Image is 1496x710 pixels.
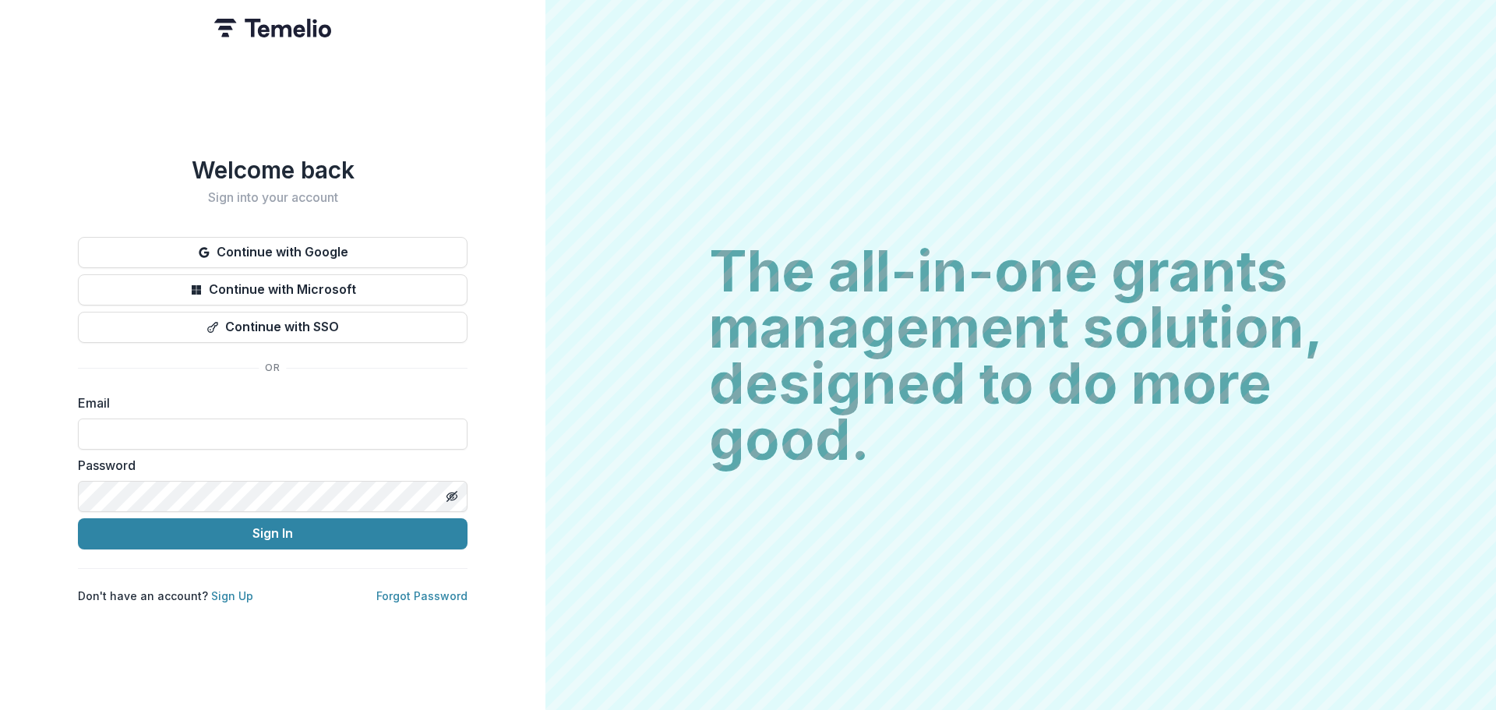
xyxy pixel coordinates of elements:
button: Continue with SSO [78,312,467,343]
a: Sign Up [211,589,253,602]
img: Temelio [214,19,331,37]
button: Sign In [78,518,467,549]
button: Continue with Microsoft [78,274,467,306]
button: Toggle password visibility [439,484,464,509]
label: Password [78,456,458,475]
h1: Welcome back [78,156,467,184]
a: Forgot Password [376,589,467,602]
h2: Sign into your account [78,190,467,205]
label: Email [78,394,458,412]
button: Continue with Google [78,237,467,268]
p: Don't have an account? [78,588,253,604]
